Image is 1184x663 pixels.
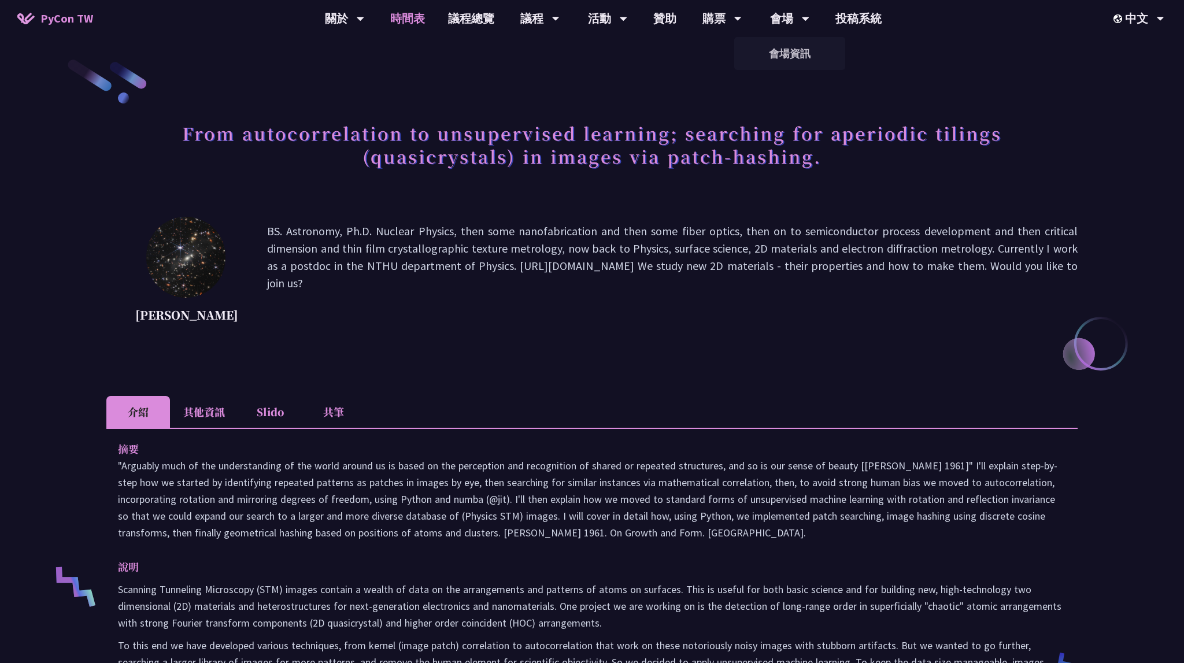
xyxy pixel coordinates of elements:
[118,440,1043,457] p: 摘要
[118,581,1066,631] p: Scanning Tunneling Microscopy (STM) images contain a wealth of data on the arrangements and patte...
[170,396,238,428] li: 其他資訊
[238,396,302,428] li: Slido
[302,396,365,428] li: 共筆
[106,396,170,428] li: 介紹
[17,13,35,24] img: Home icon of PyCon TW 2025
[734,40,845,67] a: 會場資訊
[267,223,1078,327] p: BS. Astronomy, Ph.D. Nuclear Physics, then some nanofabrication and then some fiber optics, then ...
[146,217,225,298] img: David Mikolas
[106,116,1078,173] h1: From autocorrelation to unsupervised learning; searching for aperiodic tilings (quasicrystals) in...
[1113,14,1125,23] img: Locale Icon
[118,457,1066,541] p: "Arguably much of the understanding of the world around us is based on the perception and recogni...
[40,10,93,27] span: PyCon TW
[118,558,1043,575] p: 說明
[135,306,238,324] p: [PERSON_NAME]
[6,4,105,33] a: PyCon TW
